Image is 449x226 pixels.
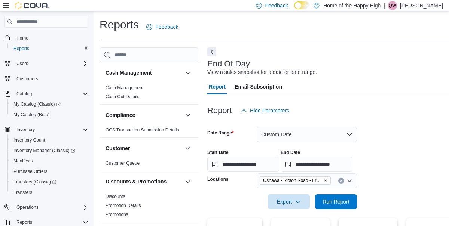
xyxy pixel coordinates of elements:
button: Inventory [13,125,38,134]
button: Open list of options [346,178,352,184]
div: Quinn Whitelaw [388,1,397,10]
label: Locations [207,176,229,182]
button: Hide Parameters [238,103,292,118]
button: Customers [1,73,91,84]
span: Purchase Orders [13,168,48,174]
span: Inventory [13,125,88,134]
p: [PERSON_NAME] [400,1,443,10]
span: Reports [13,46,29,52]
span: OCS Transaction Submission Details [106,127,179,133]
span: Catalog [13,89,88,98]
span: Customer Queue [106,160,140,166]
a: Promotion Details [106,203,141,208]
button: Next [207,47,216,56]
span: Operations [16,204,39,210]
input: Press the down key to open a popover containing a calendar. [281,157,352,172]
button: Operations [13,203,42,212]
span: Inventory Manager (Classic) [13,148,75,154]
button: Custom Date [257,127,357,142]
button: Manifests [7,156,91,166]
span: Promotions [106,211,128,217]
button: Catalog [1,89,91,99]
a: Transfers (Classic) [10,177,59,186]
span: Inventory Count [13,137,45,143]
div: Cash Management [100,83,198,104]
span: My Catalog (Classic) [10,100,88,109]
button: Cash Management [183,68,192,77]
span: Feedback [155,23,178,31]
button: Export [268,194,310,209]
span: Feedback [265,2,288,9]
h3: Discounts & Promotions [106,178,167,185]
span: Report [209,79,226,94]
a: Inventory Manager (Classic) [7,145,91,156]
button: Reports [7,43,91,54]
span: Manifests [13,158,33,164]
label: Start Date [207,149,229,155]
span: Discounts [106,194,125,199]
span: My Catalog (Classic) [13,101,61,107]
input: Press the down key to open a popover containing a calendar. [207,157,279,172]
button: Remove Oshawa - Ritson Road - Friendly Stranger from selection in this group [323,178,327,183]
span: Transfers (Classic) [13,179,56,185]
button: Home [1,32,91,43]
a: Cash Out Details [106,94,140,99]
a: Cash Management [106,85,143,90]
h1: Reports [100,17,139,32]
span: My Catalog (Beta) [13,112,50,118]
input: Dark Mode [294,1,310,9]
span: Inventory Count [10,136,88,145]
p: | [384,1,385,10]
a: My Catalog (Classic) [7,99,91,109]
span: Transfers [13,189,32,195]
a: Transfers [10,188,35,197]
button: Purchase Orders [7,166,91,177]
a: Inventory Count [10,136,48,145]
span: Manifests [10,157,88,165]
div: Compliance [100,126,198,137]
button: My Catalog (Beta) [7,109,91,120]
span: Operations [13,203,88,212]
button: Customer [106,145,182,152]
label: Date Range [207,130,234,136]
button: Compliance [183,111,192,120]
button: Clear input [338,178,344,184]
button: Cash Management [106,69,182,77]
span: Inventory Manager (Classic) [10,146,88,155]
button: Run Report [315,194,357,209]
a: Home [13,34,31,43]
button: Inventory Count [7,135,91,145]
a: Reports [10,44,32,53]
span: Email Subscription [235,79,282,94]
span: Oshawa - Ritson Road - Friendly Stranger [260,176,331,185]
span: Inventory [16,127,35,133]
button: Transfers [7,187,91,198]
span: QW [389,1,397,10]
span: Reports [16,219,32,225]
label: End Date [281,149,300,155]
span: Users [13,59,88,68]
span: Cash Out Details [106,94,140,100]
a: Discounts [106,194,125,199]
button: Discounts & Promotions [106,178,182,185]
a: Inventory Manager (Classic) [10,146,78,155]
a: OCS Transaction Submission Details [106,127,179,133]
h3: Cash Management [106,69,152,77]
a: Manifests [10,157,36,165]
button: Users [1,58,91,69]
span: Export [272,194,305,209]
div: Customer [100,159,198,171]
a: Promotions [106,212,128,217]
button: Operations [1,202,91,213]
h3: Report [207,106,232,115]
span: Customers [16,76,38,82]
h3: End Of Day [207,59,250,68]
img: Cova [15,2,49,9]
a: Transfers (Classic) [7,177,91,187]
h3: Customer [106,145,130,152]
a: Customers [13,74,41,83]
a: Feedback [143,19,181,34]
span: Run Report [323,198,349,205]
div: Discounts & Promotions [100,192,198,222]
span: Transfers (Classic) [10,177,88,186]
